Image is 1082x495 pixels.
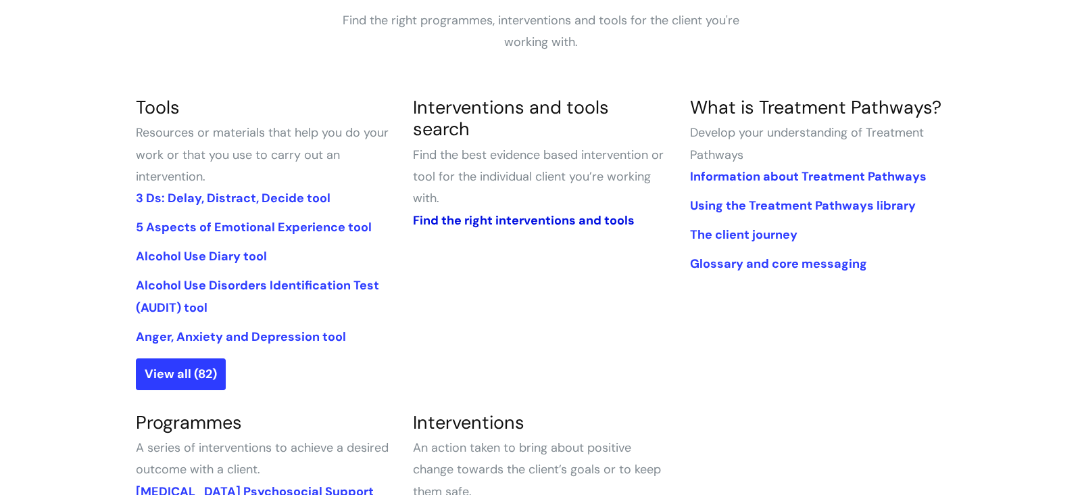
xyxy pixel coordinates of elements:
[412,212,634,229] a: Find the right interventions and tools
[136,410,242,434] a: Programmes
[412,147,663,207] span: Find the best evidence based intervention or tool for the individual client you’re working with.
[689,168,926,185] a: Information about Treatment Pathways
[689,95,941,119] a: What is Treatment Pathways?
[339,9,744,53] p: Find the right programmes, interventions and tools for the client you're working with.
[136,440,389,477] span: A series of interventions to achieve a desired outcome with a client.
[689,197,915,214] a: Using the Treatment Pathways library
[689,227,797,243] a: The client journey
[136,329,346,345] a: Anger, Anxiety and Depression tool
[412,95,608,141] a: Interventions and tools search
[689,124,923,162] span: Develop your understanding of Treatment Pathways
[136,219,372,235] a: 5 Aspects of Emotional Experience tool
[689,256,866,272] a: Glossary and core messaging
[136,358,226,390] a: View all (82)
[412,410,524,434] a: Interventions
[136,248,267,264] a: Alcohol Use Diary tool
[136,277,379,315] a: Alcohol Use Disorders Identification Test (AUDIT) tool
[136,124,389,185] span: Resources or materials that help you do your work or that you use to carry out an intervention.
[136,95,180,119] a: Tools
[136,190,330,206] a: 3 Ds: Delay, Distract, Decide tool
